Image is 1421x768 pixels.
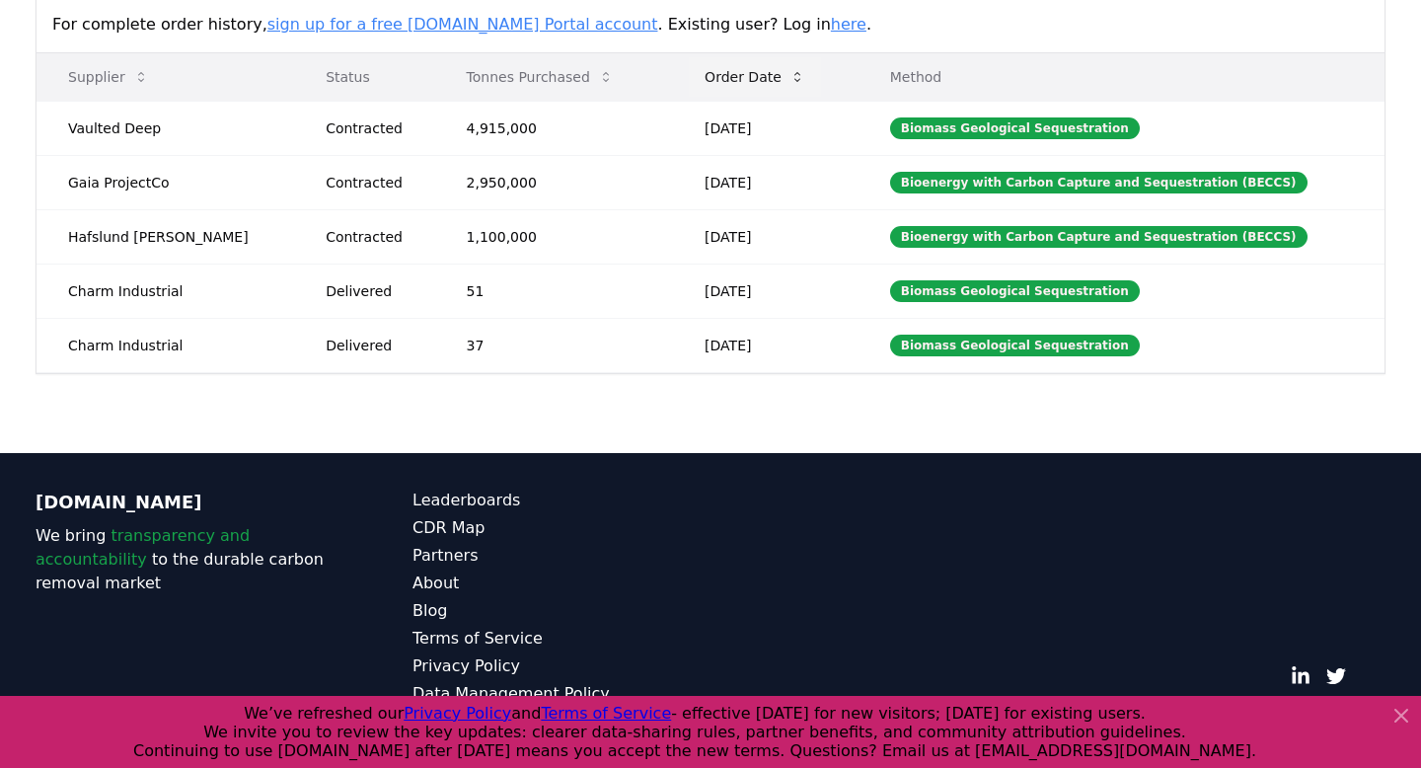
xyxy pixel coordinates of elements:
td: 51 [435,264,674,318]
td: Hafslund [PERSON_NAME] [37,209,294,264]
td: Vaulted Deep [37,101,294,155]
div: Biomass Geological Sequestration [890,280,1140,302]
td: Gaia ProjectCo [37,155,294,209]
td: Charm Industrial [37,264,294,318]
a: Terms of Service [412,627,710,651]
a: Twitter [1326,666,1346,686]
a: Partners [412,544,710,568]
a: CDR Map [412,516,710,540]
p: For complete order history, . Existing user? Log in . [52,13,1369,37]
td: 4,915,000 [435,101,674,155]
td: 2,950,000 [435,155,674,209]
button: Supplier [52,57,165,97]
td: [DATE] [673,209,859,264]
a: Data Management Policy [412,682,710,706]
a: Leaderboards [412,489,710,512]
td: 37 [435,318,674,372]
p: Status [310,67,418,87]
div: Contracted [326,227,418,247]
a: About [412,572,710,595]
td: [DATE] [673,101,859,155]
button: Tonnes Purchased [451,57,630,97]
button: Order Date [689,57,821,97]
a: LinkedIn [1291,666,1310,686]
td: [DATE] [673,155,859,209]
div: Bioenergy with Carbon Capture and Sequestration (BECCS) [890,172,1308,193]
div: Contracted [326,173,418,192]
td: [DATE] [673,264,859,318]
div: Delivered [326,281,418,301]
a: Privacy Policy [412,654,710,678]
td: [DATE] [673,318,859,372]
div: Biomass Geological Sequestration [890,117,1140,139]
a: Blog [412,599,710,623]
div: Contracted [326,118,418,138]
td: 1,100,000 [435,209,674,264]
a: sign up for a free [DOMAIN_NAME] Portal account [267,15,658,34]
p: Method [874,67,1369,87]
div: Delivered [326,336,418,355]
td: Charm Industrial [37,318,294,372]
a: here [831,15,866,34]
p: We bring to the durable carbon removal market [36,524,334,595]
div: Bioenergy with Carbon Capture and Sequestration (BECCS) [890,226,1308,248]
span: transparency and accountability [36,526,250,569]
div: Biomass Geological Sequestration [890,335,1140,356]
p: [DOMAIN_NAME] [36,489,334,516]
